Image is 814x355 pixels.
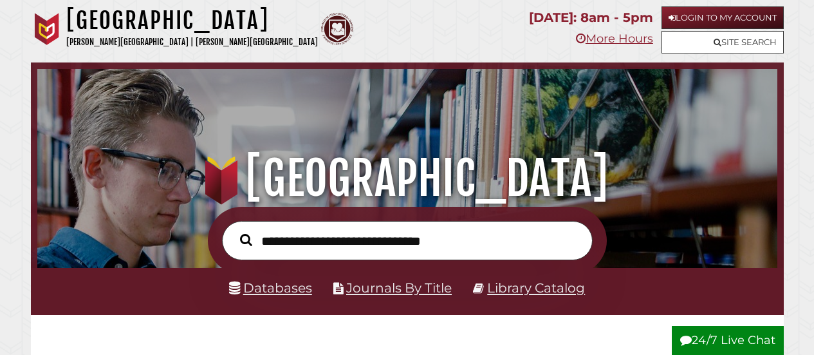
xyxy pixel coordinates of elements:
[529,6,653,29] p: [DATE]: 8am - 5pm
[321,13,353,45] img: Calvin Theological Seminary
[576,32,653,46] a: More Hours
[240,233,252,246] i: Search
[661,6,784,29] a: Login to My Account
[66,35,318,50] p: [PERSON_NAME][GEOGRAPHIC_DATA] | [PERSON_NAME][GEOGRAPHIC_DATA]
[346,280,452,296] a: Journals By Title
[487,280,585,296] a: Library Catalog
[234,231,259,249] button: Search
[661,31,784,53] a: Site Search
[229,280,312,296] a: Databases
[66,6,318,35] h1: [GEOGRAPHIC_DATA]
[49,150,764,207] h1: [GEOGRAPHIC_DATA]
[31,13,63,45] img: Calvin University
